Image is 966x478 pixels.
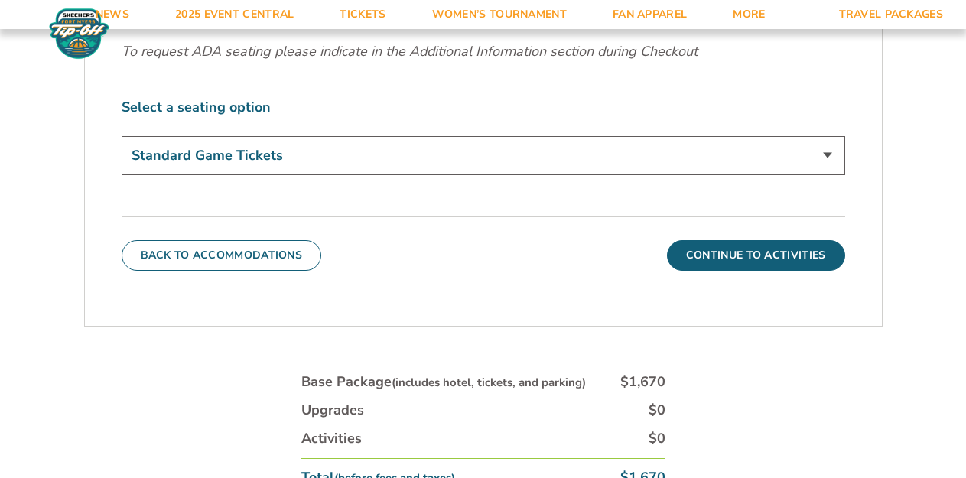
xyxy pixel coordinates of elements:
[649,401,665,420] div: $0
[649,429,665,448] div: $0
[122,42,698,60] em: To request ADA seating please indicate in the Additional Information section during Checkout
[46,8,112,60] img: Fort Myers Tip-Off
[301,401,364,420] div: Upgrades
[122,240,322,271] button: Back To Accommodations
[122,98,845,117] label: Select a seating option
[301,372,586,392] div: Base Package
[667,240,845,271] button: Continue To Activities
[392,375,586,390] small: (includes hotel, tickets, and parking)
[620,372,665,392] div: $1,670
[301,429,362,448] div: Activities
